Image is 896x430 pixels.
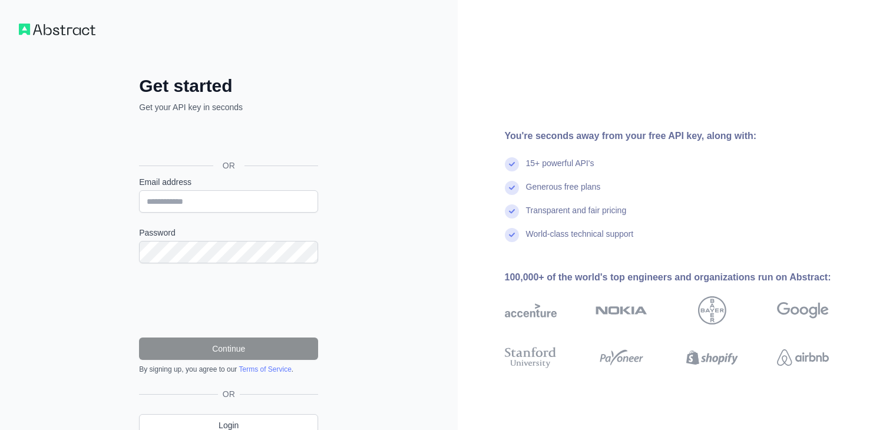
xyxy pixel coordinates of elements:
img: check mark [505,181,519,195]
div: You're seconds away from your free API key, along with: [505,129,867,143]
div: 100,000+ of the world's top engineers and organizations run on Abstract: [505,270,867,285]
img: payoneer [596,345,647,371]
img: stanford university [505,345,557,371]
img: accenture [505,296,557,325]
button: Continue [139,338,318,360]
div: By signing up, you agree to our . [139,365,318,374]
img: google [777,296,829,325]
img: Workflow [19,24,95,35]
label: Email address [139,176,318,188]
iframe: Sign in with Google Button [133,126,322,152]
img: airbnb [777,345,829,371]
div: 15+ powerful API's [526,157,594,181]
img: check mark [505,228,519,242]
img: check mark [505,157,519,171]
a: Terms of Service [239,365,291,373]
div: Generous free plans [526,181,601,204]
div: Transparent and fair pricing [526,204,627,228]
img: check mark [505,204,519,219]
span: OR [218,388,240,400]
h2: Get started [139,75,318,97]
img: shopify [686,345,738,371]
label: Password [139,227,318,239]
span: OR [213,160,244,171]
img: nokia [596,296,647,325]
img: bayer [698,296,726,325]
div: World-class technical support [526,228,634,252]
iframe: reCAPTCHA [139,277,318,323]
p: Get your API key in seconds [139,101,318,113]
